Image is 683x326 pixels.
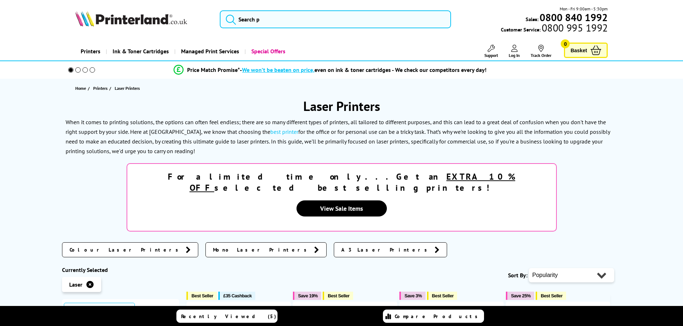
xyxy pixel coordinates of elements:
[58,64,602,76] li: modal_Promise
[62,242,198,257] a: Colour Laser Printers
[328,293,350,298] span: Best Seller
[404,293,422,298] span: Save 3%
[213,246,310,253] span: Mono Laser Printers
[395,313,482,320] span: Compare Products
[62,266,180,273] div: Currently Selected
[62,98,621,115] h1: Laser Printers
[69,281,82,288] span: Laser
[242,66,314,73] span: We won’t be beaten on price,
[484,53,498,58] span: Support
[113,42,169,60] span: Ink & Toner Cartridges
[341,246,431,253] span: A3 Laser Printers
[509,53,520,58] span: Log In
[176,310,278,323] a: Recently Viewed (5)
[508,272,527,279] span: Sort By:
[540,11,608,24] b: 0800 840 1992
[541,293,563,298] span: Best Seller
[570,45,587,55] span: Basket
[541,24,608,31] span: 0800 995 1992
[66,118,610,155] p: When it comes to printing solutions, the options can often feel endless; there are so many differ...
[93,84,108,92] span: Printers
[181,313,276,320] span: Recently Viewed (5)
[293,292,321,300] button: Save 19%
[484,45,498,58] a: Support
[186,292,217,300] button: Best Seller
[191,293,213,298] span: Best Seller
[75,42,106,60] a: Printers
[564,43,608,58] a: Basket 0
[334,242,447,257] a: A3 Laser Printers
[187,66,240,73] span: Price Match Promise*
[501,24,608,33] span: Customer Service:
[560,5,608,12] span: Mon - Fri 9:00am - 5:30pm
[399,292,425,300] button: Save 3%
[115,86,140,91] span: Laser Printers
[245,42,291,60] a: Special Offers
[432,293,454,298] span: Best Seller
[270,128,298,135] a: best printer
[323,292,353,300] button: Best Seller
[75,11,187,26] img: Printerland Logo
[509,45,520,58] a: Log In
[539,14,608,21] a: 0800 840 1992
[174,42,245,60] a: Managed Print Services
[506,292,534,300] button: Save 25%
[240,66,487,73] div: - even on ink & toner cartridges - We check our competitors every day!
[106,42,174,60] a: Ink & Toner Cartridges
[298,293,318,298] span: Save 19%
[220,10,451,28] input: Search p
[526,16,539,23] span: Sales:
[223,293,252,298] span: £35 Cashback
[218,292,255,300] button: £35 Cashback
[168,171,515,193] strong: For a limited time only...Get an selected best selling printers!
[75,84,88,92] a: Home
[297,200,387,216] a: View Sale Items
[70,246,182,253] span: Colour Laser Printers
[531,45,551,58] a: Track Order
[93,84,109,92] a: Printers
[383,310,484,323] a: Compare Products
[536,292,566,300] button: Best Seller
[561,39,570,48] span: 0
[205,242,327,257] a: Mono Laser Printers
[75,11,211,28] a: Printerland Logo
[511,293,531,298] span: Save 25%
[190,171,516,193] u: EXTRA 10% OFF
[427,292,457,300] button: Best Seller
